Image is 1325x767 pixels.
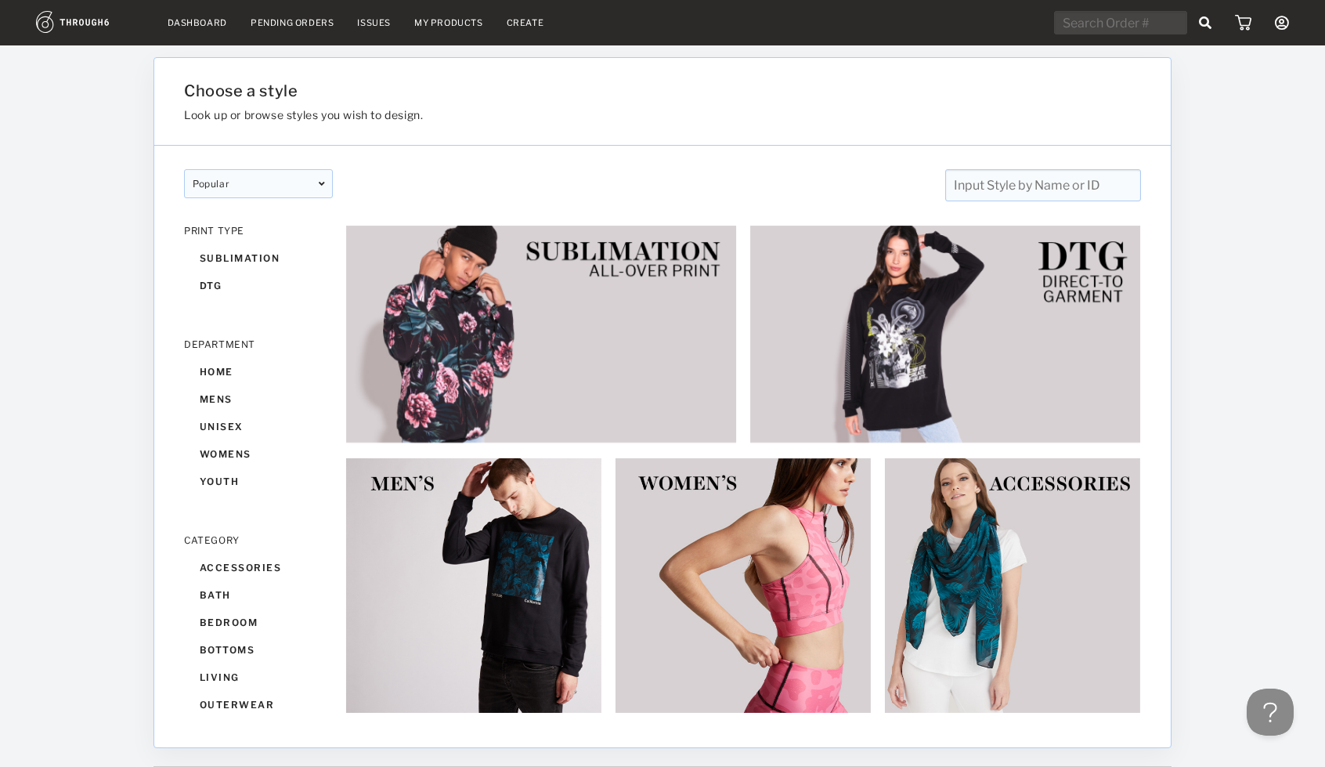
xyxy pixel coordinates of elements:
input: Search Order # [1054,11,1187,34]
input: Input Style by Name or ID [945,169,1141,201]
div: bath [184,581,333,609]
a: Create [507,17,544,28]
div: home [184,358,333,385]
div: living [184,664,333,691]
div: unisex [184,413,333,440]
div: womens [184,440,333,468]
div: dtg [184,272,333,299]
a: Dashboard [168,17,227,28]
a: Issues [357,17,391,28]
img: 0ffe952d-58dc-476c-8a0e-7eab160e7a7d.jpg [345,458,602,715]
div: sublimation [184,244,333,272]
div: mens [184,385,333,413]
div: outerwear [184,691,333,718]
div: youth [184,468,333,495]
div: CATEGORY [184,534,333,546]
img: b885dc43-4427-4fb9-87dd-0f776fe79185.jpg [615,458,872,715]
div: popular [184,169,333,198]
div: swim [184,718,333,746]
div: PRINT TYPE [184,225,333,237]
div: DEPARTMENT [184,338,333,350]
h1: Choose a style [184,81,980,100]
iframe: Toggle Customer Support [1247,689,1294,736]
a: My Products [414,17,483,28]
img: icon_cart.dab5cea1.svg [1235,15,1251,31]
div: bedroom [184,609,333,636]
div: bottoms [184,636,333,664]
img: 2e253fe2-a06e-4c8d-8f72-5695abdd75b9.jpg [749,225,1141,443]
img: logo.1c10ca64.svg [36,11,144,33]
h3: Look up or browse styles you wish to design. [184,108,980,121]
img: 1a4a84dd-fa74-4cbf-a7e7-fd3c0281d19c.jpg [884,458,1141,715]
img: 6ec95eaf-68e2-44b2-82ac-2cbc46e75c33.jpg [345,225,737,443]
div: accessories [184,554,333,581]
a: Pending Orders [251,17,334,28]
